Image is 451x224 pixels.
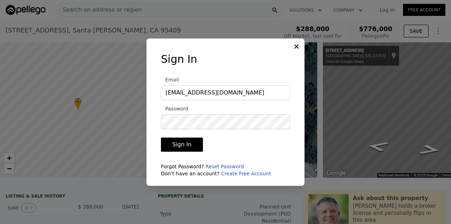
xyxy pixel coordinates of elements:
[161,106,188,111] span: Password
[221,171,271,176] a: Create Free Account
[161,138,203,152] button: Sign In
[161,77,179,83] span: Email
[205,164,244,169] a: Reset Password
[161,114,290,129] input: Password
[161,163,290,177] div: Forgot Password? Don't have an account?
[161,53,290,66] h3: Sign In
[161,85,290,100] input: Email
